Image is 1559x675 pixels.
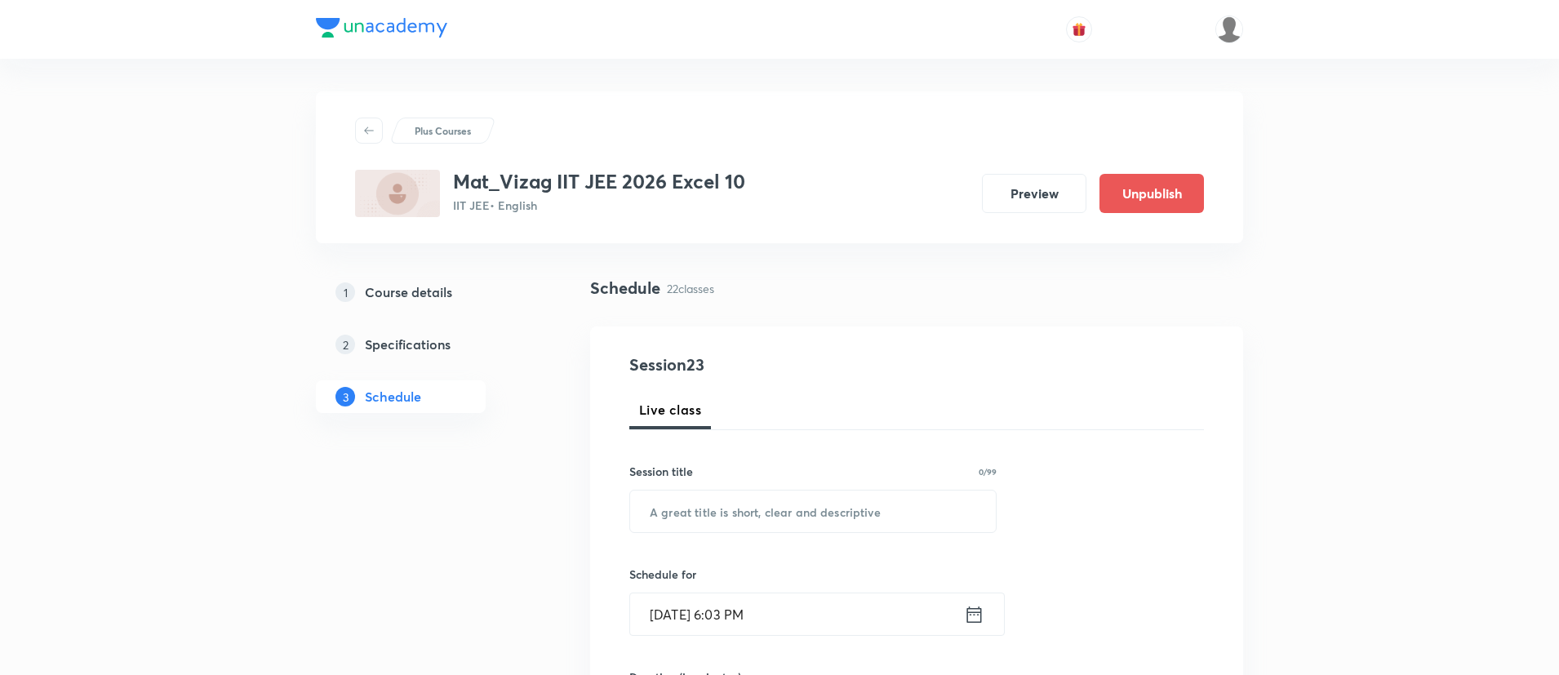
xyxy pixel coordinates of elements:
a: 2Specifications [316,328,538,361]
h6: Schedule for [629,566,997,583]
img: karthik [1215,16,1243,43]
h5: Course details [365,282,452,302]
h5: Schedule [365,387,421,406]
button: avatar [1066,16,1092,42]
p: Plus Courses [415,123,471,138]
h6: Session title [629,463,693,480]
p: 0/99 [979,468,997,476]
img: Company Logo [316,18,447,38]
h3: Mat_Vizag IIT JEE 2026 Excel 10 [453,170,745,193]
p: IIT JEE • English [453,197,745,214]
h4: Session 23 [629,353,927,377]
p: 2 [335,335,355,354]
img: avatar [1072,22,1086,37]
span: Live class [639,400,701,420]
button: Preview [982,174,1086,213]
img: 83A9A562-34A9-4061-98F0-9AF039690F96_plus.png [355,170,440,217]
a: Company Logo [316,18,447,42]
p: 1 [335,282,355,302]
p: 22 classes [667,280,714,297]
input: A great title is short, clear and descriptive [630,491,996,532]
p: 3 [335,387,355,406]
h5: Specifications [365,335,451,354]
a: 1Course details [316,276,538,309]
h4: Schedule [590,276,660,300]
button: Unpublish [1099,174,1204,213]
